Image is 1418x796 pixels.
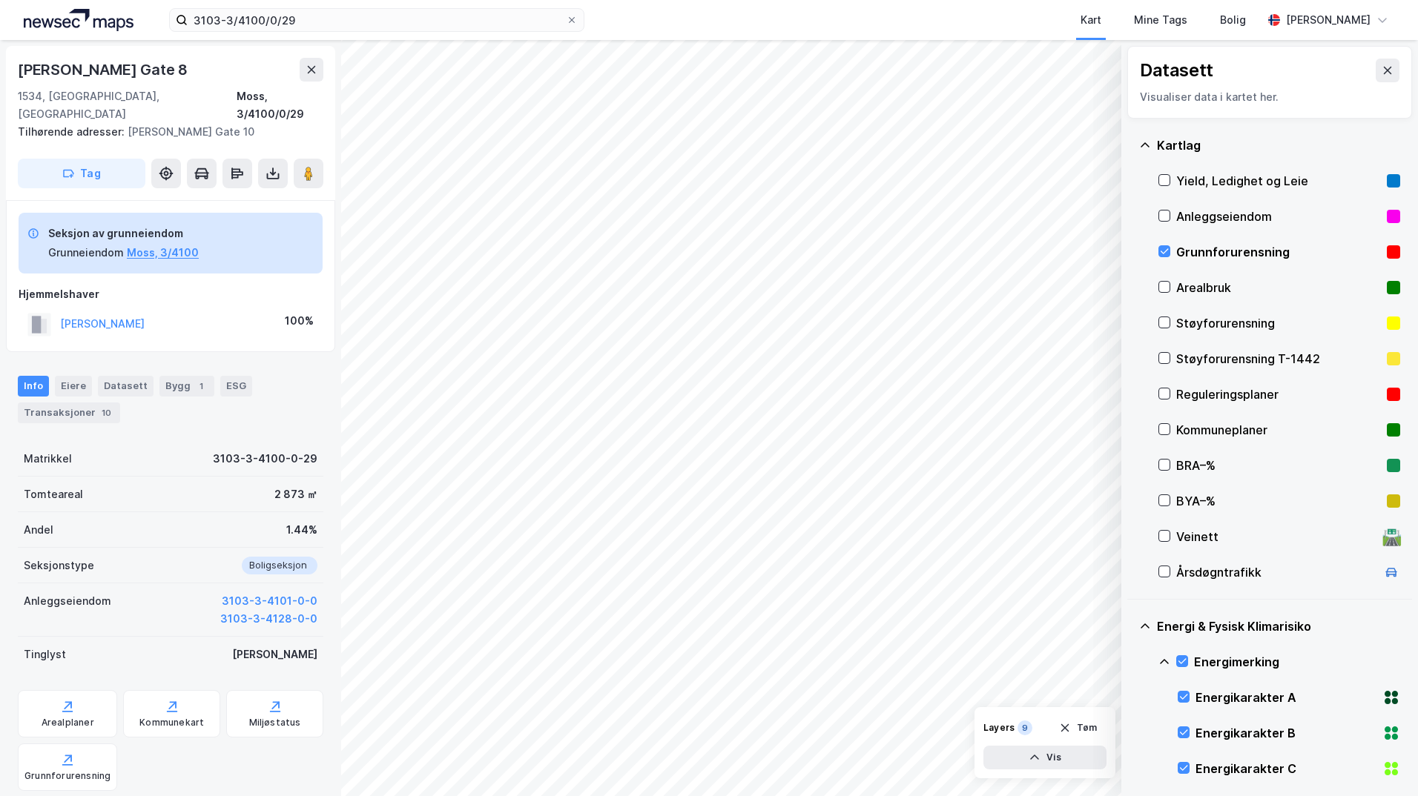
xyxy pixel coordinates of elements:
div: Mine Tags [1134,11,1187,29]
div: Kommunekart [139,717,204,729]
div: Tinglyst [24,646,66,663]
button: Tag [18,159,145,188]
div: 10 [99,405,114,420]
div: Arealbruk [1176,279,1381,296]
div: Seksjon av grunneiendom [48,225,199,242]
div: Datasett [1140,59,1213,82]
div: Grunneiendom [48,244,124,262]
div: Hjemmelshaver [19,285,323,303]
img: logo.a4113a55bc3d86da70a041830d287a7e.svg [24,9,133,31]
div: Kartlag [1157,136,1400,154]
div: [PERSON_NAME] [1286,11,1371,29]
div: Kommuneplaner [1176,421,1381,439]
button: Vis [983,746,1107,769]
div: Miljøstatus [249,717,301,729]
div: 2 873 ㎡ [274,485,317,503]
div: Grunnforurensning [1176,243,1381,261]
div: [PERSON_NAME] Gate 10 [18,123,311,141]
div: Eiere [55,376,92,397]
div: Matrikkel [24,450,72,468]
div: [PERSON_NAME] [232,646,317,663]
button: 3103-3-4128-0-0 [220,610,317,628]
div: [PERSON_NAME] Gate 8 [18,58,191,82]
span: Tilhørende adresser: [18,125,128,138]
div: Energikarakter C [1196,760,1376,777]
div: Anleggseiendom [24,592,111,610]
iframe: Chat Widget [1344,725,1418,796]
div: Moss, 3/4100/0/29 [237,87,323,123]
div: Datasett [98,376,154,397]
div: Andel [24,521,53,539]
button: Moss, 3/4100 [127,244,199,262]
div: Støyforurensning T-1442 [1176,350,1381,368]
div: 1 [194,379,208,394]
div: Bygg [159,376,214,397]
div: Veinett [1176,528,1376,545]
div: ESG [220,376,252,397]
input: Søk på adresse, matrikkel, gårdeiere, leietakere eller personer [188,9,566,31]
div: Arealplaner [42,717,94,729]
div: Visualiser data i kartet her. [1140,88,1399,106]
div: Energikarakter B [1196,724,1376,742]
div: 1.44% [286,521,317,539]
div: 3103-3-4100-0-29 [213,450,317,468]
div: 100% [285,312,314,330]
div: Støyforurensning [1176,314,1381,332]
div: 🛣️ [1382,527,1402,546]
div: Tomteareal [24,485,83,503]
div: Energi & Fysisk Klimarisiko [1157,617,1400,635]
button: Tøm [1049,716,1107,740]
div: BYA–% [1176,492,1381,510]
div: 9 [1018,720,1032,735]
div: Transaksjoner [18,402,120,423]
div: 1534, [GEOGRAPHIC_DATA], [GEOGRAPHIC_DATA] [18,87,237,123]
div: Seksjonstype [24,557,94,574]
div: Energimerking [1194,653,1400,671]
div: Grunnforurensning [24,770,111,782]
button: 3103-3-4101-0-0 [222,592,317,610]
div: BRA–% [1176,457,1381,474]
div: Yield, Ledighet og Leie [1176,172,1381,190]
div: Kart [1081,11,1101,29]
div: Bolig [1220,11,1246,29]
div: Energikarakter A [1196,689,1376,706]
div: Layers [983,722,1015,734]
div: Anleggseiendom [1176,208,1381,225]
div: Årsdøgntrafikk [1176,563,1376,581]
div: Info [18,376,49,397]
div: Reguleringsplaner [1176,385,1381,403]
